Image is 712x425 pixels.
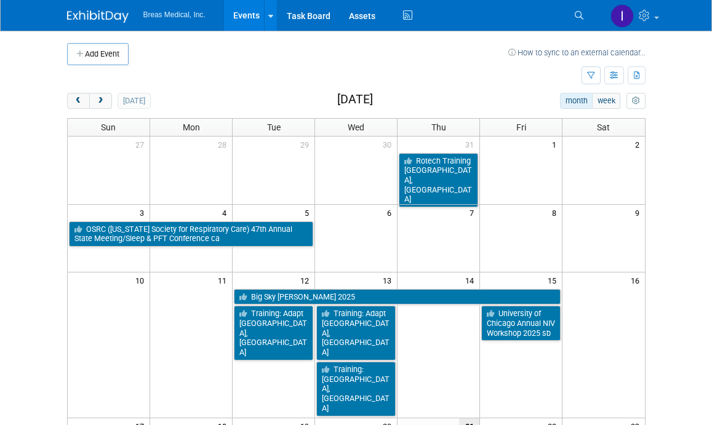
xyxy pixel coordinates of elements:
[134,272,150,288] span: 10
[234,306,313,360] a: Training: Adapt [GEOGRAPHIC_DATA], [GEOGRAPHIC_DATA]
[234,289,561,305] a: Big Sky [PERSON_NAME] 2025
[337,93,373,106] h2: [DATE]
[183,122,200,132] span: Mon
[316,306,396,360] a: Training: Adapt [GEOGRAPHIC_DATA], [GEOGRAPHIC_DATA]
[551,205,562,220] span: 8
[632,97,640,105] i: Personalize Calendar
[431,122,446,132] span: Thu
[382,272,397,288] span: 13
[634,137,645,152] span: 2
[217,272,232,288] span: 11
[560,93,593,109] button: month
[299,272,314,288] span: 12
[303,205,314,220] span: 5
[592,93,620,109] button: week
[516,122,526,132] span: Fri
[217,137,232,152] span: 28
[101,122,116,132] span: Sun
[399,153,478,208] a: Rotech Training [GEOGRAPHIC_DATA], [GEOGRAPHIC_DATA]
[69,221,314,247] a: OSRC ([US_STATE] Society for Respiratory Care) 47th Annual State Meeting/Sleep & PFT Conference ca
[299,137,314,152] span: 29
[382,137,397,152] span: 30
[118,93,150,109] button: [DATE]
[348,122,364,132] span: Wed
[468,205,479,220] span: 7
[221,205,232,220] span: 4
[143,10,206,19] span: Breas Medical, Inc.
[138,205,150,220] span: 3
[597,122,610,132] span: Sat
[134,137,150,152] span: 27
[626,93,645,109] button: myCustomButton
[546,272,562,288] span: 15
[630,272,645,288] span: 16
[481,306,561,341] a: University of Chicago Annual NIV Workshop 2025 sb
[386,205,397,220] span: 6
[610,4,634,28] img: Inga Dolezar
[67,93,90,109] button: prev
[634,205,645,220] span: 9
[316,362,396,416] a: Training: [GEOGRAPHIC_DATA], [GEOGRAPHIC_DATA]
[267,122,281,132] span: Tue
[67,43,129,65] button: Add Event
[67,10,129,23] img: ExhibitDay
[508,48,646,57] a: How to sync to an external calendar...
[89,93,112,109] button: next
[551,137,562,152] span: 1
[464,137,479,152] span: 31
[464,272,479,288] span: 14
